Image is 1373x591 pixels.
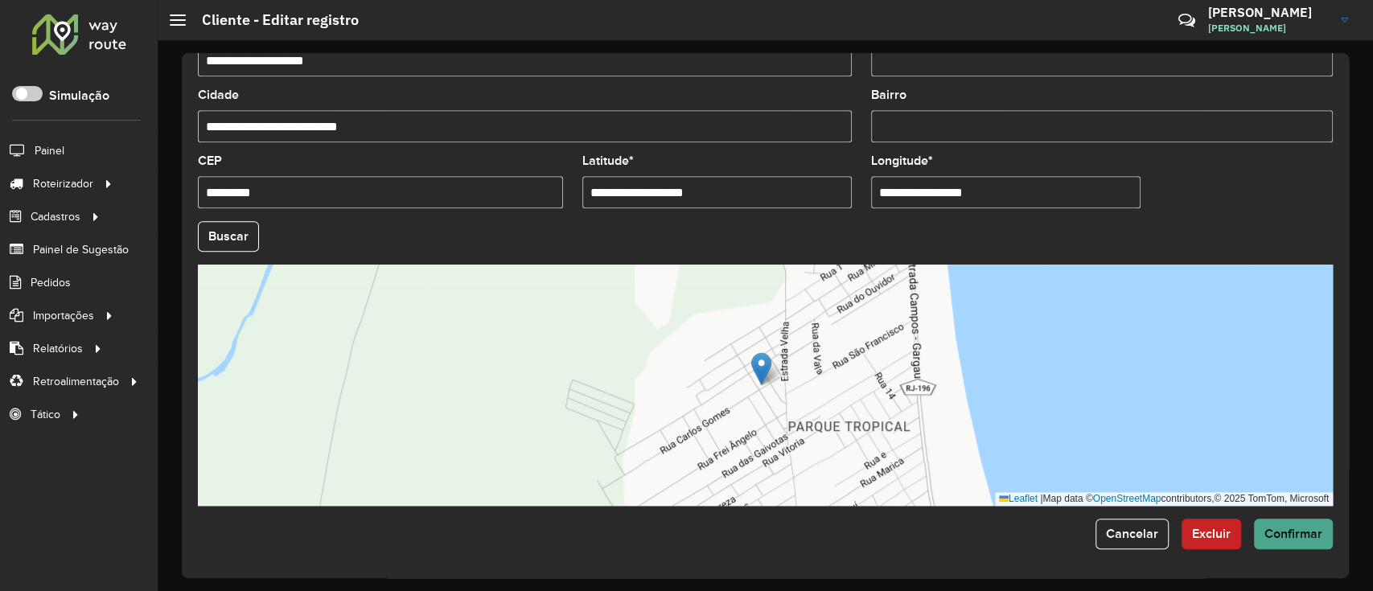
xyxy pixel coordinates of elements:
[198,85,239,105] label: Cidade
[31,208,80,225] span: Cadastros
[751,352,771,385] img: Marker
[33,373,119,390] span: Retroalimentação
[33,175,93,192] span: Roteirizador
[186,11,359,29] h2: Cliente - Editar registro
[1170,3,1204,38] a: Contato Rápido
[31,274,71,291] span: Pedidos
[1254,519,1333,549] button: Confirmar
[33,241,129,258] span: Painel de Sugestão
[1192,527,1231,540] span: Excluir
[33,307,94,324] span: Importações
[31,406,60,423] span: Tático
[1040,493,1042,504] span: |
[49,86,109,105] label: Simulação
[198,151,222,170] label: CEP
[198,221,259,252] button: Buscar
[33,340,83,357] span: Relatórios
[1106,527,1158,540] span: Cancelar
[582,151,634,170] label: Latitude
[35,142,64,159] span: Painel
[1264,527,1322,540] span: Confirmar
[1182,519,1241,549] button: Excluir
[1096,519,1169,549] button: Cancelar
[999,493,1038,504] a: Leaflet
[995,492,1333,506] div: Map data © contributors,© 2025 TomTom, Microsoft
[1208,21,1329,35] span: [PERSON_NAME]
[871,85,906,105] label: Bairro
[871,151,933,170] label: Longitude
[1208,5,1329,20] h3: [PERSON_NAME]
[1093,493,1161,504] a: OpenStreetMap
